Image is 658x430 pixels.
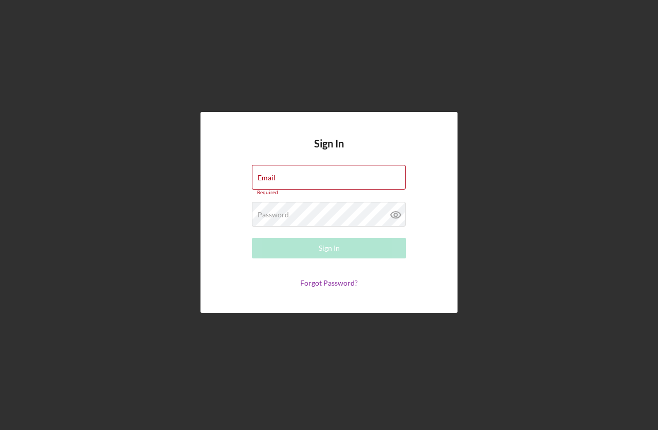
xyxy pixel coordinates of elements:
div: Required [252,190,406,196]
label: Password [258,211,289,219]
div: Sign In [319,238,340,258]
a: Forgot Password? [300,278,358,287]
h4: Sign In [314,138,344,165]
label: Email [258,174,276,182]
button: Sign In [252,238,406,258]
